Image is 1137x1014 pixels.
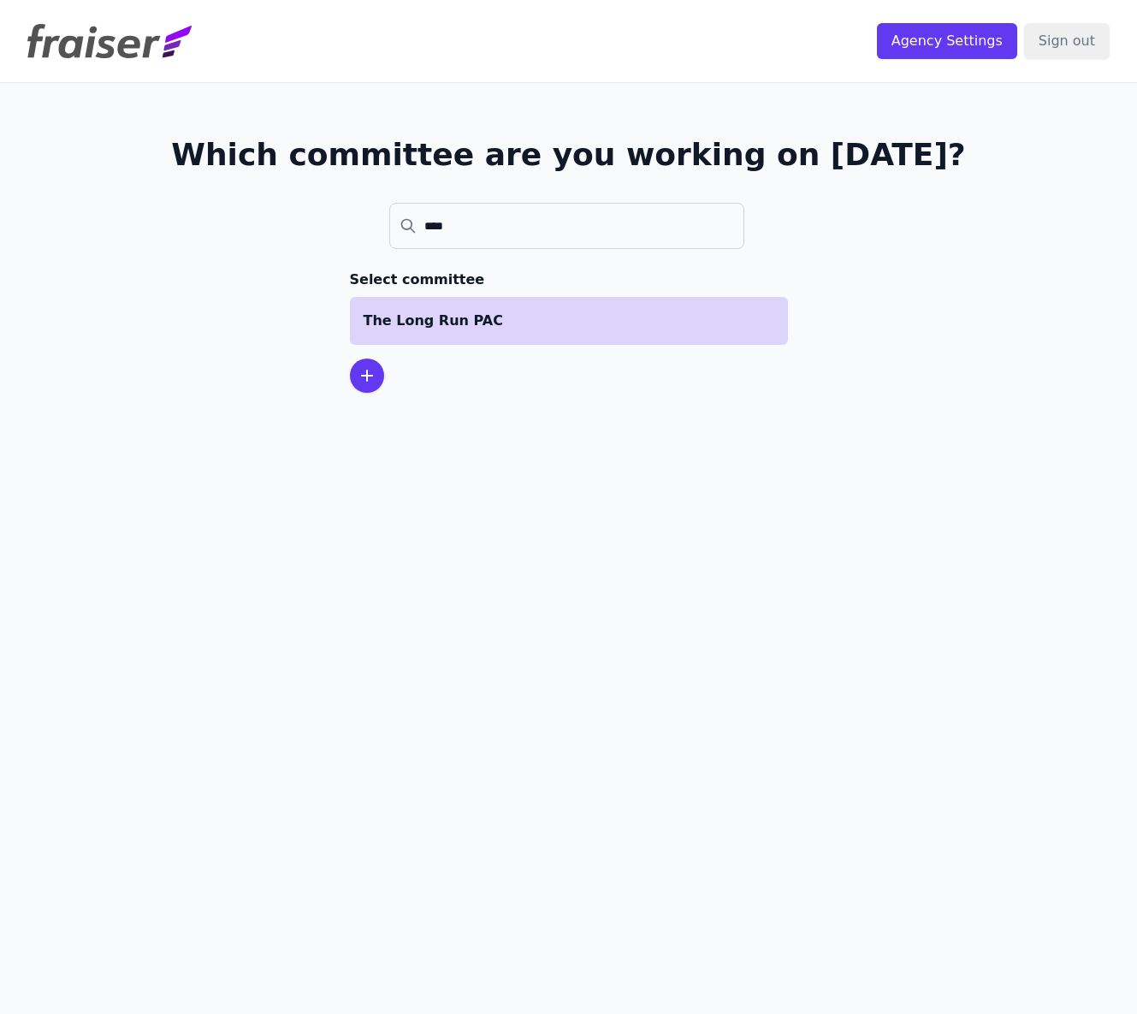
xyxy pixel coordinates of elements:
[171,138,966,172] h1: Which committee are you working on [DATE]?
[364,311,774,331] p: The Long Run PAC
[350,297,788,345] a: The Long Run PAC
[1024,23,1110,59] input: Sign out
[27,24,192,58] img: Fraiser Logo
[877,23,1017,59] input: Agency Settings
[350,270,788,290] h3: Select committee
